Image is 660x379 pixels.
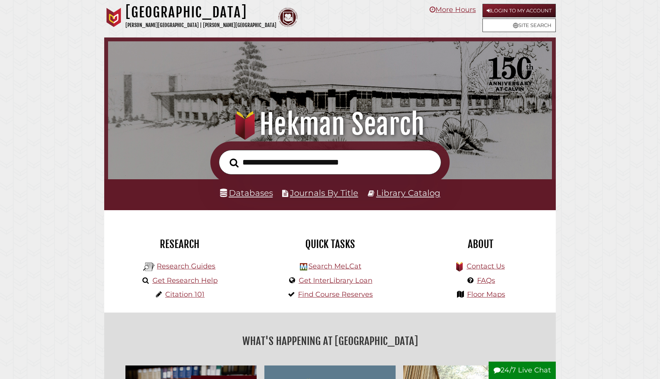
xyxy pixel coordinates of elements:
[125,21,276,30] p: [PERSON_NAME][GEOGRAPHIC_DATA] | [PERSON_NAME][GEOGRAPHIC_DATA]
[220,188,273,198] a: Databases
[477,276,495,285] a: FAQs
[165,290,205,299] a: Citation 101
[482,4,556,17] a: Login to My Account
[152,276,218,285] a: Get Research Help
[118,107,542,141] h1: Hekman Search
[143,261,155,273] img: Hekman Library Logo
[110,238,249,251] h2: Research
[157,262,215,270] a: Research Guides
[110,332,550,350] h2: What's Happening at [GEOGRAPHIC_DATA]
[230,158,239,168] i: Search
[125,4,276,21] h1: [GEOGRAPHIC_DATA]
[290,188,358,198] a: Journals By Title
[298,290,373,299] a: Find Course Reserves
[278,8,298,27] img: Calvin Theological Seminary
[430,5,476,14] a: More Hours
[261,238,399,251] h2: Quick Tasks
[308,262,361,270] a: Search MeLCat
[104,8,124,27] img: Calvin University
[467,290,505,299] a: Floor Maps
[376,188,440,198] a: Library Catalog
[411,238,550,251] h2: About
[300,263,307,270] img: Hekman Library Logo
[482,19,556,32] a: Site Search
[467,262,505,270] a: Contact Us
[226,156,242,170] button: Search
[299,276,372,285] a: Get InterLibrary Loan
